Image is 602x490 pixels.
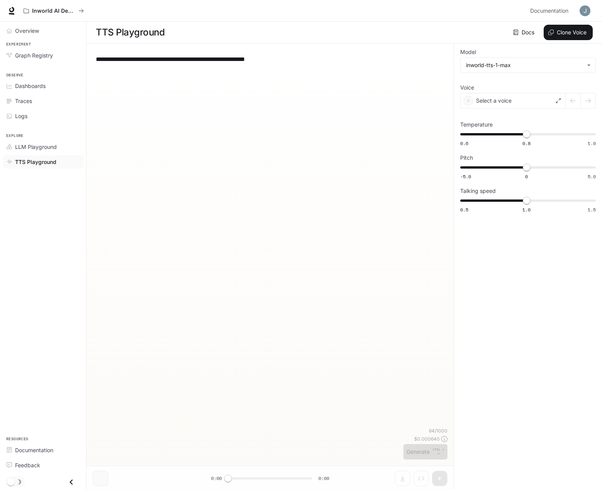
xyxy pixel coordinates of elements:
a: Documentation [3,443,83,457]
h1: TTS Playground [96,25,165,40]
span: Dashboards [15,82,46,90]
a: TTS Playground [3,155,83,169]
span: Dark mode toggle [7,477,15,486]
a: Docs [512,25,537,40]
a: Dashboards [3,79,83,93]
p: Talking speed [460,188,496,194]
span: Overview [15,27,39,35]
div: inworld-tts-1-max [461,58,595,73]
span: Graph Registry [15,51,53,59]
span: 0.6 [460,140,468,147]
p: Pitch [460,155,473,161]
span: 0.5 [460,206,468,213]
p: Temperature [460,122,493,127]
span: -5.0 [460,173,471,180]
img: User avatar [580,5,590,16]
p: Voice [460,85,474,90]
a: Overview [3,24,83,37]
p: $ 0.000640 [414,436,440,442]
a: Traces [3,94,83,108]
span: 0.8 [522,140,531,147]
span: TTS Playground [15,158,56,166]
span: 1.0 [588,140,596,147]
span: Documentation [530,6,568,16]
p: 64 / 1000 [429,427,447,434]
span: 5.0 [588,173,596,180]
a: Graph Registry [3,49,83,62]
a: Feedback [3,458,83,472]
p: Inworld AI Demos [32,8,75,14]
span: Documentation [15,446,53,454]
button: User avatar [577,3,593,19]
button: All workspaces [20,3,87,19]
span: Traces [15,97,32,105]
span: 1.0 [522,206,531,213]
button: Close drawer [63,474,80,490]
span: Feedback [15,461,40,469]
div: inworld-tts-1-max [466,61,583,69]
span: Logs [15,112,27,120]
span: 1.5 [588,206,596,213]
span: LLM Playground [15,143,57,151]
span: 0 [525,173,528,180]
button: Clone Voice [544,25,593,40]
a: Documentation [527,3,574,19]
p: Model [460,49,476,55]
a: Logs [3,109,83,123]
a: LLM Playground [3,140,83,154]
p: Select a voice [476,97,512,105]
